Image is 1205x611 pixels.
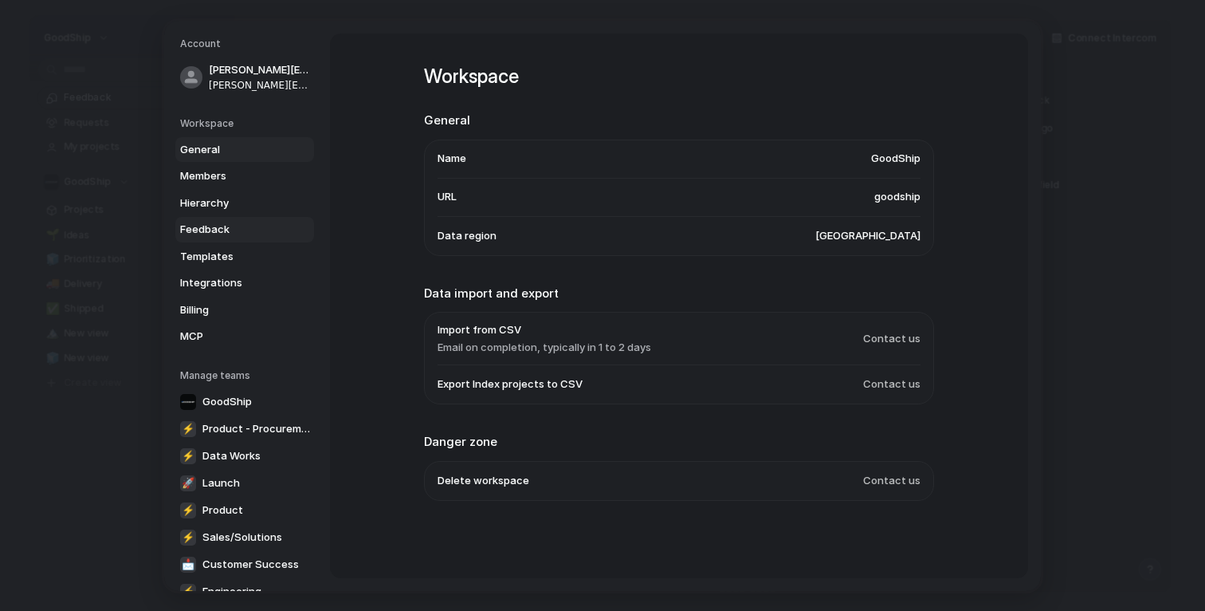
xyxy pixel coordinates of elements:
span: Data Works [202,447,261,463]
span: [PERSON_NAME][EMAIL_ADDRESS][DOMAIN_NAME] [209,62,311,78]
span: Customer Success [202,556,299,572]
a: 📩Customer Success [175,551,319,577]
div: 📩 [180,556,196,572]
span: Name [438,151,466,167]
span: GoodShip [202,393,252,409]
a: [PERSON_NAME][EMAIL_ADDRESS][DOMAIN_NAME][PERSON_NAME][EMAIL_ADDRESS][DOMAIN_NAME] [175,57,314,97]
h1: Workspace [424,62,934,91]
span: Templates [180,248,282,264]
a: GoodShip [175,388,319,414]
span: Import from CSV [438,322,651,338]
span: Sales/Solutions [202,529,282,545]
a: ⚡Sales/Solutions [175,524,319,550]
div: ⚡ [180,502,196,518]
h2: Danger zone [424,433,934,451]
span: Product [202,502,243,518]
span: URL [438,189,457,205]
span: MCP [180,329,282,345]
a: Integrations [175,270,314,296]
a: ⚡Product [175,497,319,522]
span: Billing [180,302,282,317]
span: Export Index projects to CSV [438,376,583,392]
span: goodship [874,189,920,205]
h2: General [424,112,934,130]
span: Integrations [180,275,282,291]
span: Hierarchy [180,195,282,211]
a: MCP [175,324,314,349]
span: Product - Procurement [202,420,314,436]
a: ⚡Engineering [175,578,319,604]
a: Members [175,164,314,189]
span: Engineering [202,583,261,599]
div: ⚡ [180,420,196,436]
span: Members [180,168,282,184]
h5: Account [180,37,314,51]
div: 🚀 [180,475,196,491]
a: ⚡Product - Procurement [175,416,319,441]
span: Contact us [863,472,920,488]
a: Templates [175,243,314,269]
span: General [180,141,282,157]
a: Hierarchy [175,190,314,215]
span: Feedback [180,222,282,238]
h5: Workspace [180,116,314,130]
h2: Data import and export [424,284,934,302]
h5: Manage teams [180,368,314,382]
span: GoodShip [871,151,920,167]
a: 🚀Launch [175,470,319,495]
span: [GEOGRAPHIC_DATA] [815,227,920,243]
a: Feedback [175,217,314,242]
div: ⚡ [180,447,196,463]
span: Data region [438,227,497,243]
a: Billing [175,297,314,322]
span: [PERSON_NAME][EMAIL_ADDRESS][DOMAIN_NAME] [209,77,311,92]
span: Launch [202,475,240,491]
a: General [175,136,314,162]
span: Contact us [863,376,920,392]
div: ⚡ [180,583,196,599]
span: Delete workspace [438,472,529,488]
span: Email on completion, typically in 1 to 2 days [438,339,651,355]
div: ⚡ [180,529,196,545]
a: ⚡Data Works [175,443,319,468]
span: Contact us [863,330,920,346]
